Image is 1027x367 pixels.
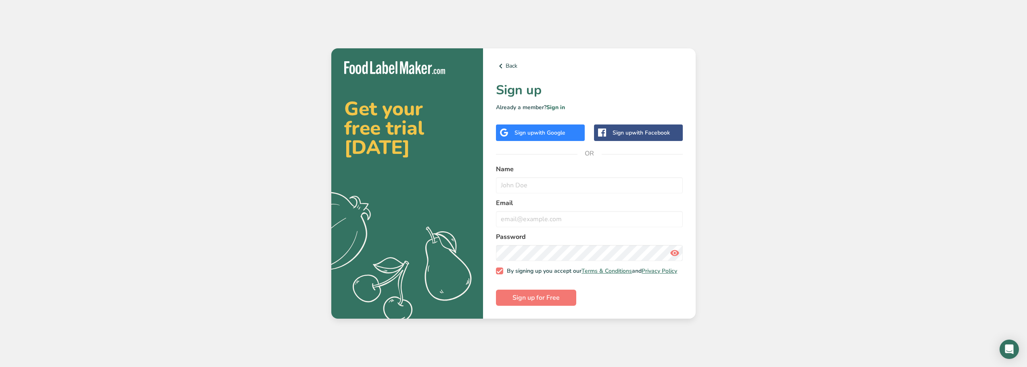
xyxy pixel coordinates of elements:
span: Sign up for Free [512,293,560,303]
a: Back [496,61,683,71]
div: Open Intercom Messenger [1000,340,1019,359]
span: with Facebook [632,129,670,137]
img: Food Label Maker [344,61,445,75]
a: Terms & Conditions [581,267,632,275]
p: Already a member? [496,103,683,112]
a: Sign in [546,104,565,111]
div: Sign up [515,129,565,137]
span: with Google [534,129,565,137]
button: Sign up for Free [496,290,576,306]
a: Privacy Policy [642,267,677,275]
label: Password [496,232,683,242]
h2: Get your free trial [DATE] [344,99,470,157]
span: By signing up you accept our and [503,267,678,275]
label: Name [496,164,683,174]
div: Sign up [613,129,670,137]
h1: Sign up [496,81,683,100]
span: OR [577,141,602,166]
input: John Doe [496,177,683,193]
input: email@example.com [496,211,683,227]
label: Email [496,198,683,208]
